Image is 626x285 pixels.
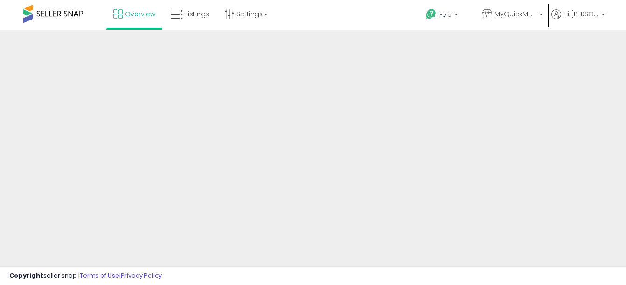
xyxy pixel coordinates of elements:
span: MyQuickMart [495,9,537,19]
strong: Copyright [9,271,43,280]
a: Help [418,1,474,30]
a: Terms of Use [80,271,119,280]
a: Hi [PERSON_NAME] [551,9,605,30]
span: Hi [PERSON_NAME] [564,9,598,19]
span: Listings [185,9,209,19]
span: Overview [125,9,155,19]
span: Help [439,11,452,19]
a: Privacy Policy [121,271,162,280]
i: Get Help [425,8,437,20]
div: seller snap | | [9,271,162,280]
